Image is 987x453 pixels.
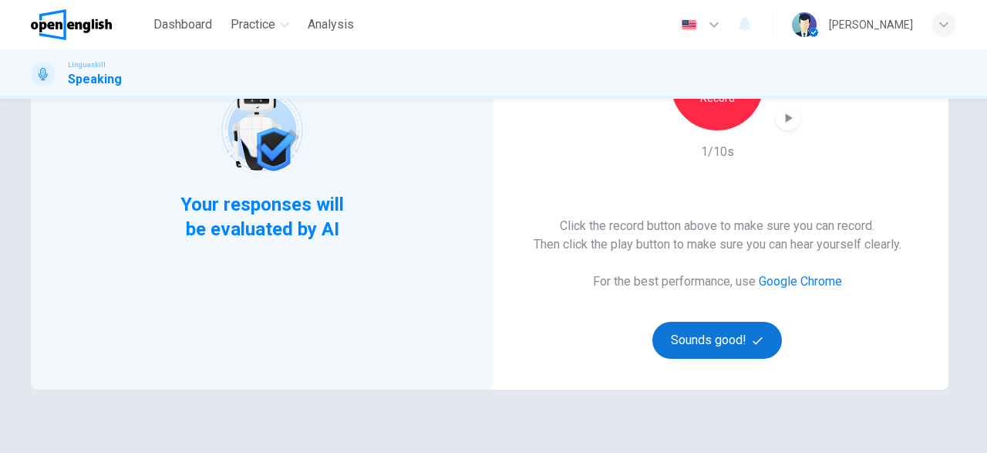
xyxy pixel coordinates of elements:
[301,11,360,39] button: Analysis
[68,70,122,89] h1: Speaking
[759,274,842,289] a: Google Chrome
[679,19,699,31] img: en
[213,81,311,179] img: robot icon
[31,9,147,40] a: OpenEnglish logo
[147,11,218,39] button: Dashboard
[231,15,275,34] span: Practice
[31,9,112,40] img: OpenEnglish logo
[169,192,356,242] span: Your responses will be evaluated by AI
[701,143,734,161] h6: 1/10s
[792,12,817,37] img: Profile picture
[308,15,354,34] span: Analysis
[829,15,913,34] div: [PERSON_NAME]
[153,15,212,34] span: Dashboard
[593,272,842,291] h6: For the best performance, use
[534,217,901,254] h6: Click the record button above to make sure you can record. Then click the play button to make sur...
[68,59,106,70] span: Linguaskill
[224,11,295,39] button: Practice
[652,322,782,359] button: Sounds good!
